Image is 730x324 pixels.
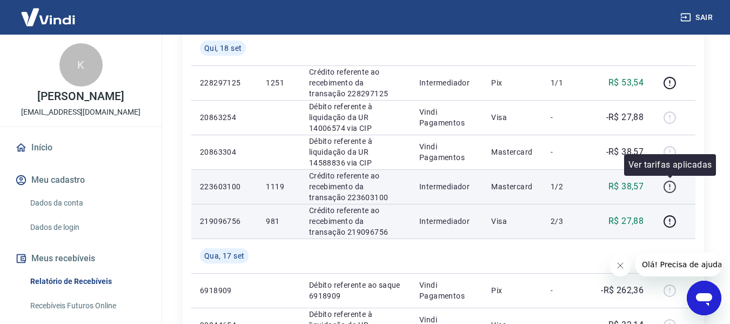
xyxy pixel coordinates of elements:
p: Débito referente à liquidação da UR 14006574 via CIP [309,101,402,134]
p: Vindi Pagamentos [419,141,474,163]
p: [EMAIL_ADDRESS][DOMAIN_NAME] [21,107,140,118]
p: Vindi Pagamentos [419,280,474,301]
p: Visa [491,216,533,227]
p: R$ 53,54 [608,76,644,89]
p: -R$ 38,57 [606,146,644,158]
p: 1/2 [551,181,582,192]
p: - [551,112,582,123]
div: K [59,43,103,87]
p: 228297125 [200,77,249,88]
p: Ver tarifas aplicadas [628,158,712,171]
p: Pix [491,77,533,88]
button: Meu cadastro [13,168,149,192]
p: Débito referente à liquidação da UR 14588836 via CIP [309,136,402,168]
a: Recebíveis Futuros Online [26,295,149,317]
p: Mastercard [491,147,533,157]
p: Visa [491,112,533,123]
span: Qui, 18 set [204,43,242,54]
p: R$ 27,88 [608,215,644,228]
p: Débito referente ao saque 6918909 [309,280,402,301]
p: 1/1 [551,77,582,88]
p: Mastercard [491,181,533,192]
p: Crédito referente ao recebimento da transação 228297125 [309,67,402,99]
p: Pix [491,285,533,296]
a: Dados da conta [26,192,149,214]
p: 6918909 [200,285,249,296]
p: 219096756 [200,216,249,227]
p: -R$ 27,88 [606,111,644,124]
a: Início [13,136,149,160]
p: 223603100 [200,181,249,192]
p: - [551,147,582,157]
p: -R$ 262,36 [601,284,644,297]
p: - [551,285,582,296]
p: Intermediador [419,216,474,227]
a: Dados de login [26,216,149,239]
p: 2/3 [551,216,582,227]
iframe: Botão para abrir a janela de mensagens [687,281,721,315]
p: Vindi Pagamentos [419,107,474,128]
span: Qua, 17 set [204,250,244,261]
button: Sair [678,8,717,28]
p: 1251 [266,77,291,88]
iframe: Mensagem da empresa [635,253,721,276]
p: Intermediador [419,77,474,88]
p: 981 [266,216,291,227]
p: [PERSON_NAME] [37,91,124,102]
p: R$ 38,57 [608,180,644,193]
a: Relatório de Recebíveis [26,270,149,293]
span: Olá! Precisa de ajuda? [6,8,91,16]
button: Meus recebíveis [13,247,149,270]
p: Crédito referente ao recebimento da transação 219096756 [309,205,402,237]
p: 20863304 [200,147,249,157]
img: Vindi [13,1,83,34]
p: Crédito referente ao recebimento da transação 223603100 [309,170,402,203]
p: Intermediador [419,181,474,192]
iframe: Fechar mensagem [610,255,631,276]
p: 20863254 [200,112,249,123]
p: 1119 [266,181,291,192]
